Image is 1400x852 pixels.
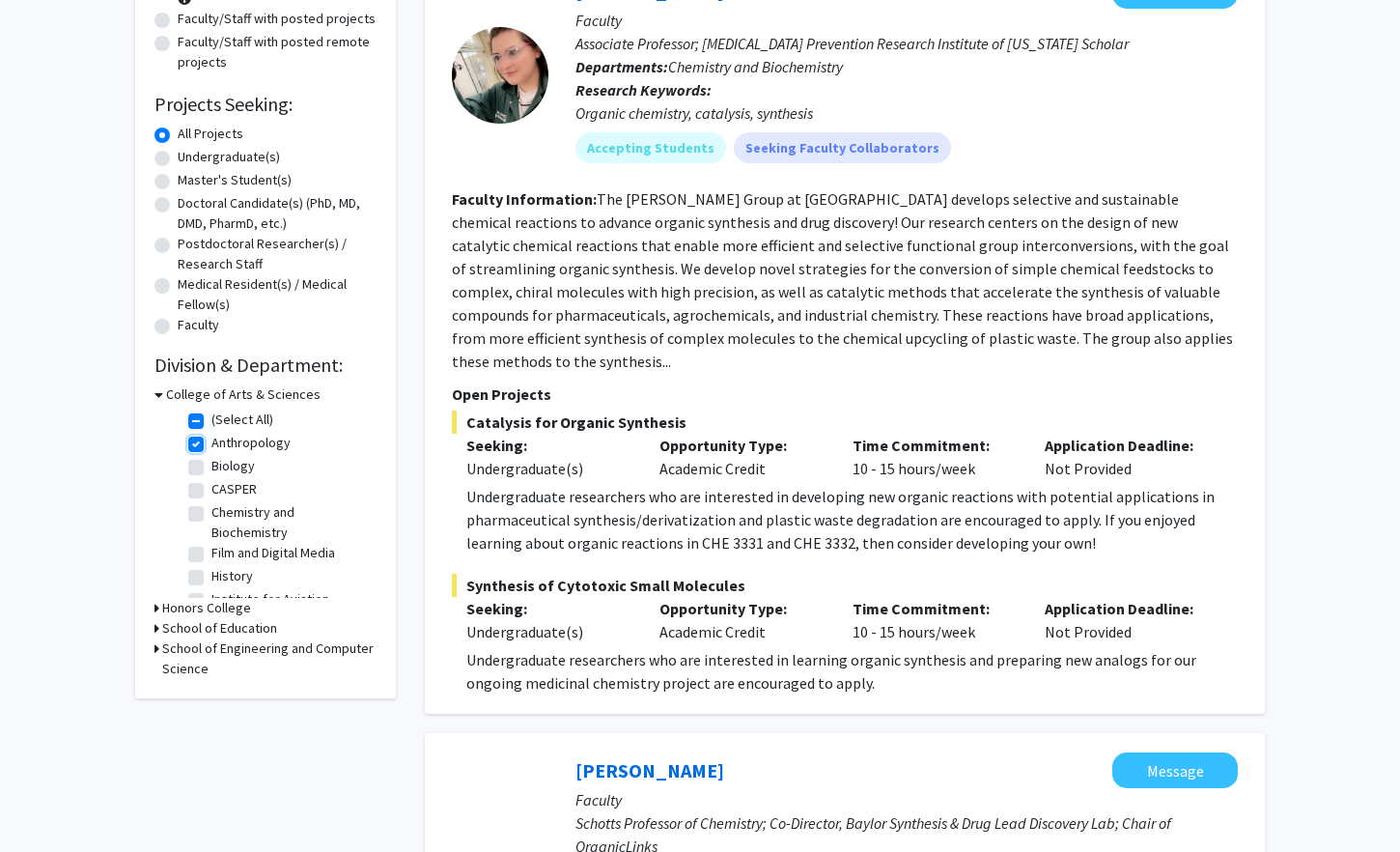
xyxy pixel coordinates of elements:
[853,434,1017,457] p: Time Commitment:
[1045,597,1209,620] p: Application Deadline:
[14,765,82,838] iframe: Chat
[162,639,377,679] h3: School of Engineering and Computer Science
[211,410,273,430] label: (Select All)
[154,93,377,116] h2: Projects Seeking:
[178,193,377,234] label: Doctoral Candidate(s) (PhD, MD, DMD, PharmD, etc.)
[466,620,630,643] div: Undergraduate(s)
[575,758,724,782] a: [PERSON_NAME]
[178,274,377,315] label: Medical Resident(s) / Medical Fellow(s)
[575,788,1238,811] p: Faculty
[853,597,1017,620] p: Time Commitment:
[838,434,1031,480] div: 10 - 15 hours/week
[154,354,377,377] h2: Division & Department:
[575,80,712,99] b: Research Keywords:
[211,479,257,499] label: CASPER
[211,589,372,630] label: Institute for Aviation Sciences
[1030,434,1223,480] div: Not Provided
[466,434,630,457] p: Seeking:
[838,597,1031,643] div: 10 - 15 hours/week
[1112,753,1238,788] button: Message Daniel Romo
[575,32,1238,55] p: Associate Professor; [MEDICAL_DATA] Prevention Research Institute of [US_STATE] Scholar
[211,433,291,453] label: Anthropology
[162,618,277,639] h3: School of Education
[466,597,630,620] p: Seeking:
[166,384,321,405] h3: College of Arts & Sciences
[178,170,292,190] label: Master's Student(s)
[452,574,1238,597] span: Synthesis of Cytotoxic Small Molecules
[178,234,377,274] label: Postdoctoral Researcher(s) / Research Staff
[178,9,376,29] label: Faculty/Staff with posted projects
[211,543,335,563] label: Film and Digital Media
[734,132,951,163] mat-chip: Seeking Faculty Collaborators
[1030,597,1223,643] div: Not Provided
[466,485,1238,554] p: Undergraduate researchers who are interested in developing new organic reactions with potential a...
[575,101,1238,125] div: Organic chemistry, catalysis, synthesis
[659,434,824,457] p: Opportunity Type:
[1045,434,1209,457] p: Application Deadline:
[452,189,597,209] b: Faculty Information:
[645,434,838,480] div: Academic Credit
[659,597,824,620] p: Opportunity Type:
[668,57,843,76] span: Chemistry and Biochemistry
[178,32,377,72] label: Faculty/Staff with posted remote projects
[452,411,1238,434] span: Catalysis for Organic Synthesis
[452,383,1238,406] p: Open Projects
[575,57,668,76] b: Departments:
[211,566,253,586] label: History
[178,124,243,144] label: All Projects
[575,9,1238,32] p: Faculty
[211,502,372,543] label: Chemistry and Biochemistry
[575,132,726,163] mat-chip: Accepting Students
[178,315,219,335] label: Faculty
[162,598,251,618] h3: Honors College
[466,648,1238,695] p: Undergraduate researchers who are interested in learning organic synthesis and preparing new anal...
[178,147,280,167] label: Undergraduate(s)
[645,597,838,643] div: Academic Credit
[211,456,255,476] label: Biology
[452,189,1233,371] fg-read-more: The [PERSON_NAME] Group at [GEOGRAPHIC_DATA] develops selective and sustainable chemical reaction...
[466,457,630,480] div: Undergraduate(s)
